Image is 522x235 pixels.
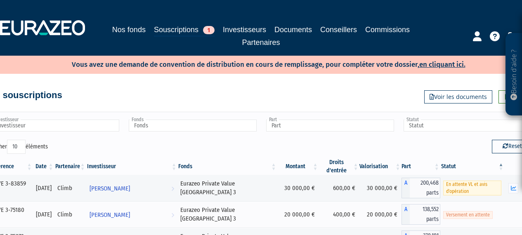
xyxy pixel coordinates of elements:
div: Eurazeo Private Value [GEOGRAPHIC_DATA] 3 [180,206,274,223]
a: Voir les documents [424,90,492,103]
td: Climb [54,175,86,201]
i: Voir l'investisseur [171,181,174,196]
select: Afficheréléments [7,140,26,154]
td: 20 000,00 € [359,201,402,228]
th: Valorisation: activer pour trier la colonne par ordre croissant [359,158,402,175]
a: Partenaires [242,37,280,48]
td: 20 000,00 € [277,201,319,228]
a: Investisseurs [223,24,266,35]
span: 138,552 parts [410,204,440,225]
th: Date: activer pour trier la colonne par ordre croissant [33,158,54,175]
span: [PERSON_NAME] [90,207,130,223]
span: 200,468 parts [410,178,440,198]
a: [PERSON_NAME] [86,206,177,223]
th: Investisseur: activer pour trier la colonne par ordre croissant [86,158,177,175]
th: Fonds: activer pour trier la colonne par ordre croissant [177,158,277,175]
span: Versement en attente [443,211,493,219]
a: Documents [274,24,312,35]
td: 30 000,00 € [277,175,319,201]
div: [DATE] [36,184,52,193]
p: Besoin d'aide ? [509,38,519,112]
th: Droits d'entrée: activer pour trier la colonne par ordre croissant [319,158,359,175]
th: Part: activer pour trier la colonne par ordre croissant [402,158,440,175]
th: Montant: activer pour trier la colonne par ordre croissant [277,158,319,175]
span: 1 [203,26,215,34]
td: Climb [54,201,86,228]
a: Nos fonds [112,24,146,35]
span: A [402,204,410,225]
i: Voir l'investisseur [171,207,174,223]
td: 400,00 € [319,201,359,228]
div: A - Eurazeo Private Value Europe 3 [402,204,440,225]
div: [DATE] [36,210,52,219]
span: A [402,178,410,198]
span: En attente VL et avis d'opération [443,181,502,195]
div: A - Eurazeo Private Value Europe 3 [402,178,440,198]
a: Commissions [365,24,410,35]
th: Partenaire: activer pour trier la colonne par ordre croissant [54,158,86,175]
td: 30 000,00 € [359,175,402,201]
a: en cliquant ici. [419,60,465,69]
p: Vous avez une demande de convention de distribution en cours de remplissage, pour compléter votre... [48,58,465,70]
a: Conseillers [320,24,357,35]
a: Souscriptions1 [154,24,215,37]
a: [PERSON_NAME] [86,180,177,196]
td: 600,00 € [319,175,359,201]
th: Statut : activer pour trier la colonne par ordre d&eacute;croissant [440,158,505,175]
div: Eurazeo Private Value [GEOGRAPHIC_DATA] 3 [180,179,274,197]
span: [PERSON_NAME] [90,181,130,196]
